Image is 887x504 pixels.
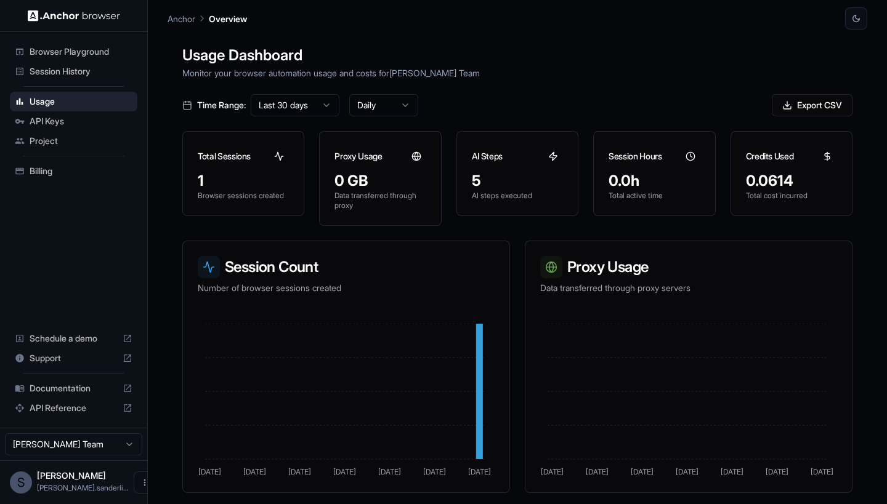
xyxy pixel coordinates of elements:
div: Browser Playground [10,42,137,62]
div: 0.0h [609,171,700,191]
span: shawn.sanderlin@gmail.com [37,483,129,492]
tspan: [DATE] [541,467,564,476]
p: Data transferred through proxy servers [540,282,837,294]
p: Anchor [168,12,195,25]
p: Total cost incurred [746,191,837,201]
button: Export CSV [772,94,853,116]
div: API Reference [10,398,137,418]
tspan: [DATE] [378,467,401,476]
button: Open menu [134,471,156,494]
div: Usage [10,92,137,111]
div: Project [10,131,137,151]
p: Total active time [609,191,700,201]
tspan: [DATE] [468,467,491,476]
tspan: [DATE] [423,467,446,476]
span: Project [30,135,132,147]
div: S [10,471,32,494]
p: Overview [209,12,247,25]
span: Documentation [30,382,118,394]
p: Data transferred through proxy [334,191,426,210]
h3: Proxy Usage [334,150,382,162]
h1: Usage Dashboard [182,44,853,66]
h3: Credits Used [746,150,794,162]
span: Usage [30,95,132,108]
tspan: [DATE] [288,467,311,476]
nav: breadcrumb [168,12,247,25]
h3: AI Steps [472,150,503,162]
span: Browser Playground [30,46,132,58]
tspan: [DATE] [243,467,266,476]
h3: Session Count [198,256,495,278]
span: Support [30,352,118,364]
tspan: [DATE] [766,467,788,476]
div: API Keys [10,111,137,131]
h3: Session Hours [609,150,662,162]
tspan: [DATE] [198,467,221,476]
span: Shawn Sanderlin [37,470,106,481]
tspan: [DATE] [631,467,654,476]
span: Time Range: [197,99,246,111]
div: Schedule a demo [10,329,137,348]
tspan: [DATE] [721,467,743,476]
p: Monitor your browser automation usage and costs for [PERSON_NAME] Team [182,66,853,79]
tspan: [DATE] [811,467,833,476]
span: Session History [30,65,132,78]
h3: Total Sessions [198,150,251,162]
span: Billing [30,165,132,177]
div: Support [10,348,137,368]
tspan: [DATE] [676,467,699,476]
div: 5 [472,171,563,191]
span: API Keys [30,115,132,127]
tspan: [DATE] [586,467,609,476]
p: AI steps executed [472,191,563,201]
p: Number of browser sessions created [198,282,495,294]
div: Billing [10,161,137,181]
div: Documentation [10,378,137,398]
div: Session History [10,62,137,81]
div: 0.0614 [746,171,837,191]
tspan: [DATE] [333,467,356,476]
p: Browser sessions created [198,191,289,201]
div: 1 [198,171,289,191]
span: Schedule a demo [30,332,118,345]
img: Anchor Logo [28,10,120,22]
h3: Proxy Usage [540,256,837,278]
span: API Reference [30,402,118,414]
div: 0 GB [334,171,426,191]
